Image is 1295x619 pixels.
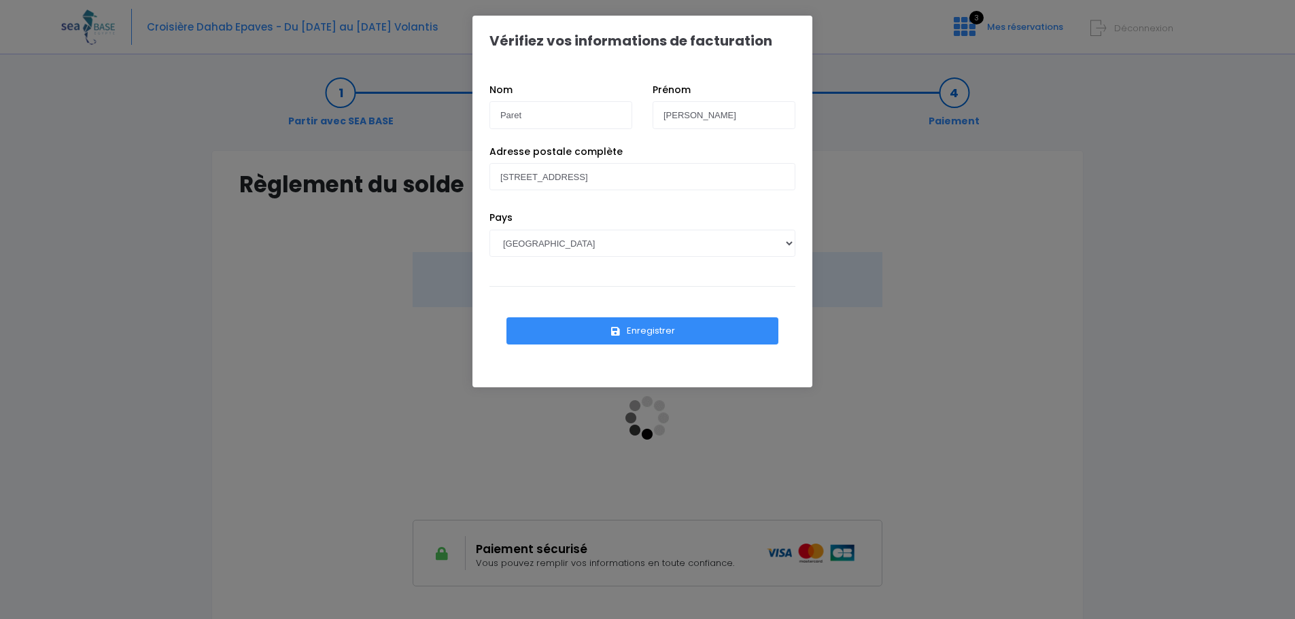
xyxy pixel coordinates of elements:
button: Enregistrer [506,317,778,344]
label: Nom [489,83,513,97]
label: Prénom [653,83,691,97]
label: Adresse postale complète [489,145,623,159]
h1: Vérifiez vos informations de facturation [489,33,772,49]
label: Pays [489,211,513,225]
